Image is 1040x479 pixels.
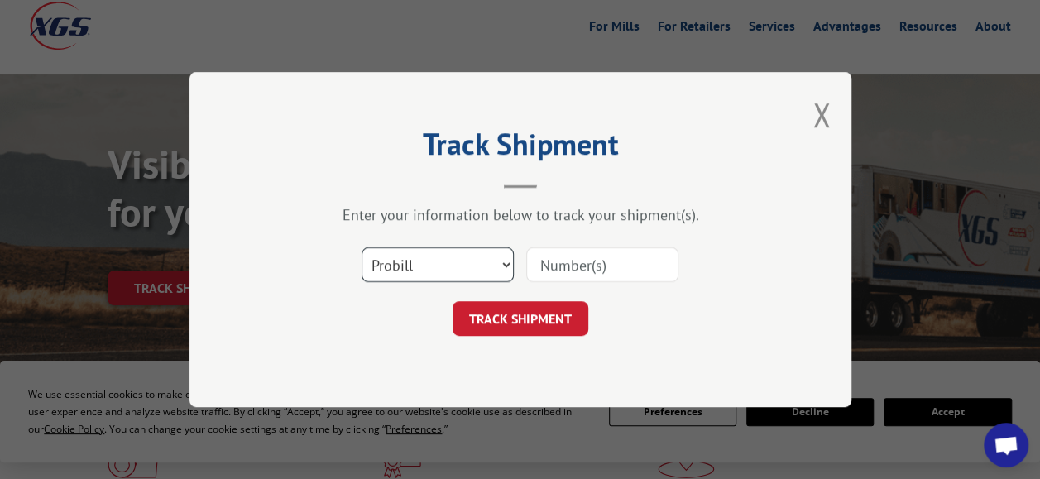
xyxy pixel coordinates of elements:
[453,301,588,336] button: TRACK SHIPMENT
[984,423,1028,467] div: Open chat
[272,132,769,164] h2: Track Shipment
[812,93,831,137] button: Close modal
[272,205,769,224] div: Enter your information below to track your shipment(s).
[526,247,678,282] input: Number(s)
